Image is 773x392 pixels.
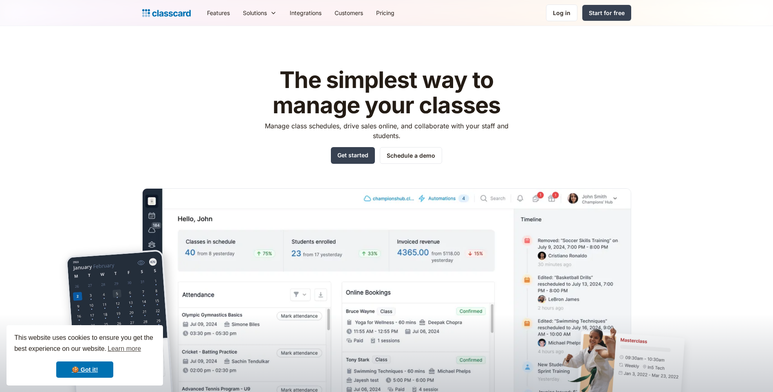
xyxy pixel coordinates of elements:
[142,7,191,19] a: home
[243,9,267,17] div: Solutions
[200,4,236,22] a: Features
[582,5,631,21] a: Start for free
[283,4,328,22] a: Integrations
[546,4,577,21] a: Log in
[7,325,163,385] div: cookieconsent
[257,121,516,141] p: Manage class schedules, drive sales online, and collaborate with your staff and students.
[589,9,625,17] div: Start for free
[331,147,375,164] a: Get started
[56,361,113,378] a: dismiss cookie message
[257,68,516,118] h1: The simplest way to manage your classes
[14,333,155,355] span: This website uses cookies to ensure you get the best experience on our website.
[236,4,283,22] div: Solutions
[553,9,570,17] div: Log in
[328,4,370,22] a: Customers
[106,343,142,355] a: learn more about cookies
[380,147,442,164] a: Schedule a demo
[370,4,401,22] a: Pricing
